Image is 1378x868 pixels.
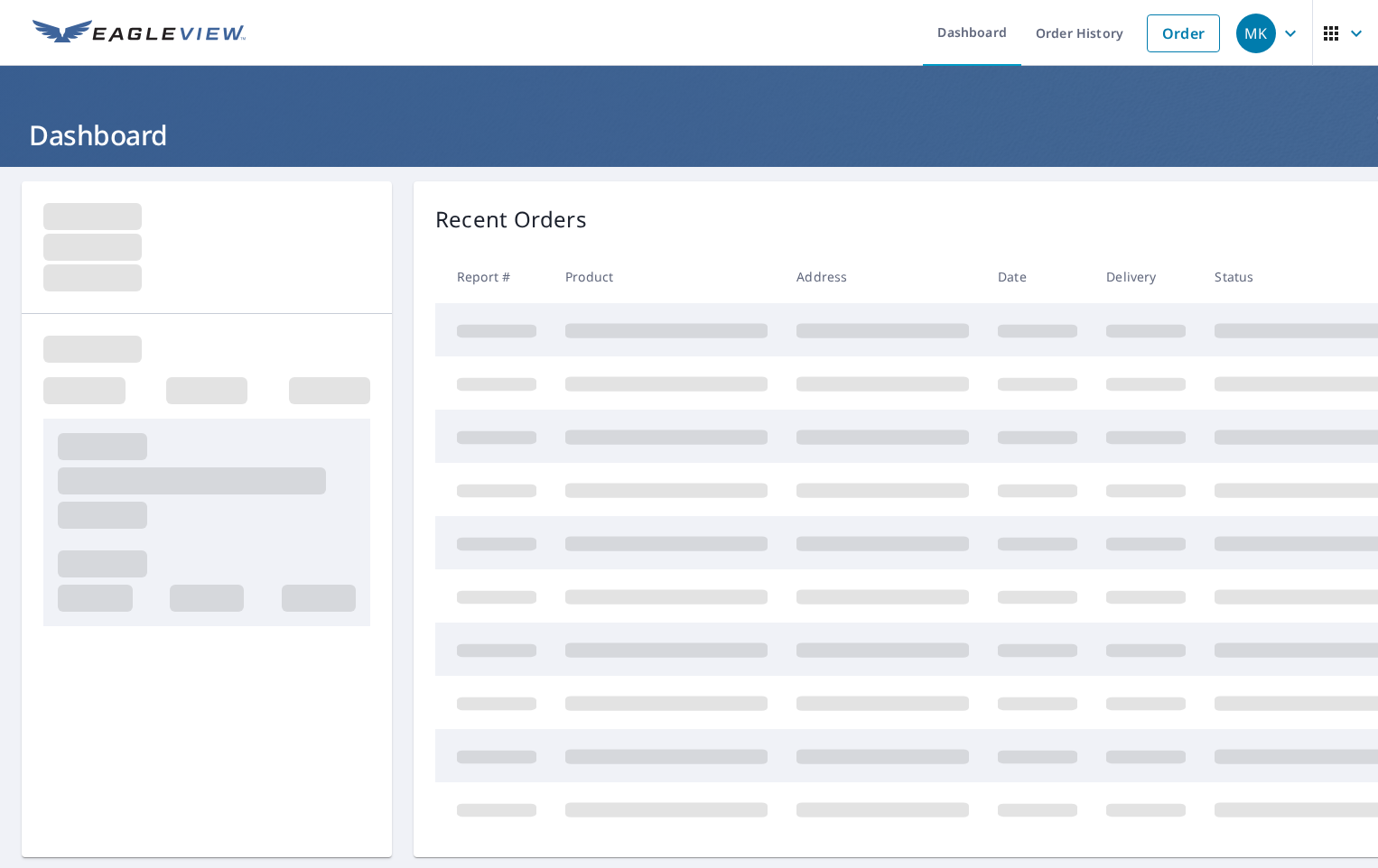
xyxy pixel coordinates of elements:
img: EV Logo [33,20,246,47]
th: Report # [435,250,551,303]
th: Address [782,250,983,303]
th: Date [983,250,1092,303]
a: Order [1147,14,1220,52]
div: MK [1236,14,1276,53]
th: Product [551,250,782,303]
th: Delivery [1092,250,1200,303]
p: Recent Orders [435,203,587,235]
h1: Dashboard [22,116,1356,153]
